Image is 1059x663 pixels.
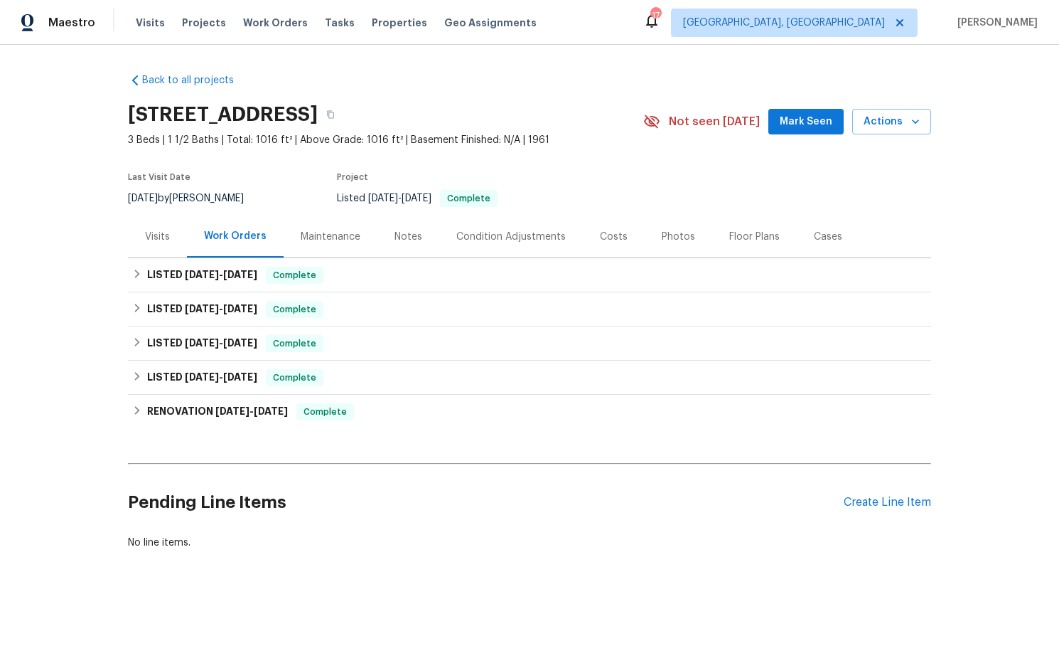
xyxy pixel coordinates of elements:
span: [DATE] [185,270,219,280]
span: [DATE] [128,193,158,203]
span: Properties [372,16,427,30]
div: Visits [145,230,170,244]
span: - [215,406,288,416]
div: Cases [814,230,842,244]
div: Work Orders [204,229,267,243]
span: [GEOGRAPHIC_DATA], [GEOGRAPHIC_DATA] [683,16,885,30]
a: Back to all projects [128,73,264,87]
span: [DATE] [185,338,219,348]
span: 3 Beds | 1 1/2 Baths | Total: 1016 ft² | Above Grade: 1016 ft² | Basement Finished: N/A | 1961 [128,133,643,147]
span: [PERSON_NAME] [952,16,1038,30]
span: [DATE] [223,304,257,314]
span: [DATE] [223,338,257,348]
div: by [PERSON_NAME] [128,190,261,207]
div: LISTED [DATE]-[DATE]Complete [128,292,931,327]
div: Create Line Item [844,496,931,509]
div: 17 [650,9,660,23]
button: Copy Address [318,102,343,127]
div: LISTED [DATE]-[DATE]Complete [128,327,931,361]
span: - [185,338,257,348]
span: Maestro [48,16,95,30]
span: [DATE] [402,193,431,203]
span: - [185,304,257,314]
h6: LISTED [147,369,257,386]
span: Last Visit Date [128,173,190,181]
span: Visits [136,16,165,30]
span: Complete [298,405,353,419]
h6: LISTED [147,301,257,318]
div: RENOVATION [DATE]-[DATE]Complete [128,395,931,429]
span: Complete [267,302,322,317]
h2: Pending Line Items [128,470,844,536]
span: [DATE] [254,406,288,416]
span: Tasks [325,18,355,28]
button: Mark Seen [768,109,844,135]
h6: RENOVATION [147,403,288,420]
span: Mark Seen [780,113,832,131]
div: LISTED [DATE]-[DATE]Complete [128,361,931,395]
div: Notes [394,230,422,244]
h6: LISTED [147,335,257,352]
span: Complete [441,194,496,203]
span: [DATE] [368,193,398,203]
span: Listed [337,193,498,203]
span: [DATE] [185,304,219,314]
span: - [185,270,257,280]
span: Projects [182,16,226,30]
span: [DATE] [223,270,257,280]
span: [DATE] [185,372,219,382]
span: [DATE] [223,372,257,382]
span: Actions [864,113,920,131]
span: Work Orders [243,16,308,30]
span: Complete [267,336,322,351]
div: Floor Plans [729,230,780,244]
div: Condition Adjustments [456,230,566,244]
div: Photos [662,230,695,244]
span: Complete [267,268,322,282]
span: - [185,372,257,382]
div: Costs [600,230,628,244]
span: Project [337,173,368,181]
button: Actions [852,109,931,135]
div: LISTED [DATE]-[DATE]Complete [128,258,931,292]
div: No line items. [128,536,931,550]
span: [DATE] [215,406,249,416]
span: Not seen [DATE] [669,115,760,129]
div: Maintenance [301,230,360,244]
h6: LISTED [147,267,257,284]
span: - [368,193,431,203]
span: Complete [267,371,322,385]
h2: [STREET_ADDRESS] [128,107,318,122]
span: Geo Assignments [444,16,537,30]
